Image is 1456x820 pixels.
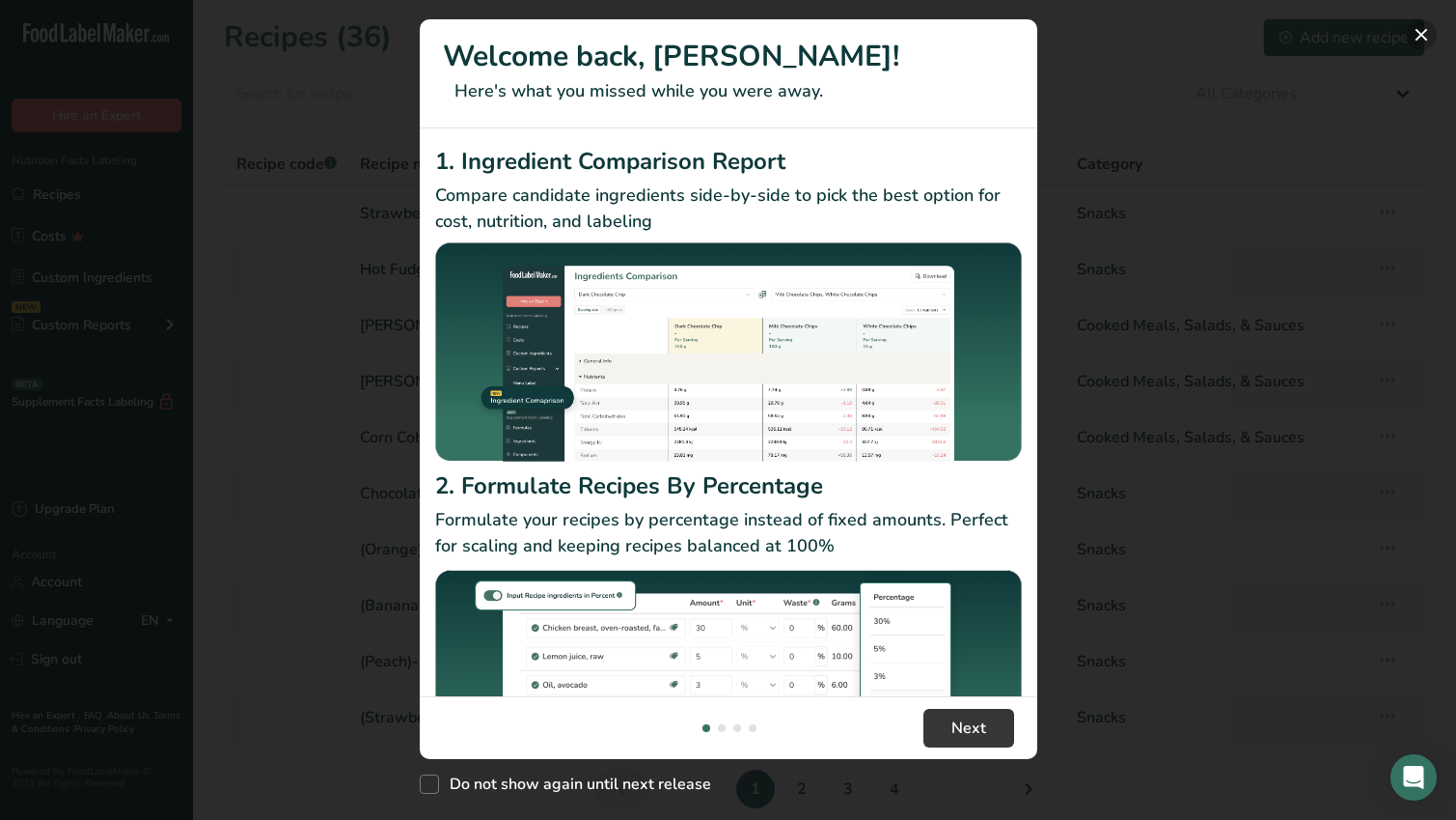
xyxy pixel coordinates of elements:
[439,775,711,794] span: Do not show again until next release
[435,144,1022,179] h2: 1. Ingredient Comparison Report
[443,35,1014,78] h1: Welcome back, [PERSON_NAME]!
[951,717,986,740] span: Next
[435,507,1022,559] p: Formulate your recipes by percentage instead of fixed amounts. Perfect for scaling and keeping re...
[435,468,1022,503] h2: 2. Formulate Recipes By Percentage
[435,242,1022,462] img: Ingredient Comparison Report
[923,709,1014,748] button: Next
[435,567,1022,800] img: Formulate Recipes By Percentage
[443,78,1014,104] p: Here's what you missed while you were away.
[435,183,1022,235] p: Compare candidate ingredients side-by-side to pick the best option for cost, nutrition, and labeling
[1390,754,1437,801] div: Open Intercom Messenger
